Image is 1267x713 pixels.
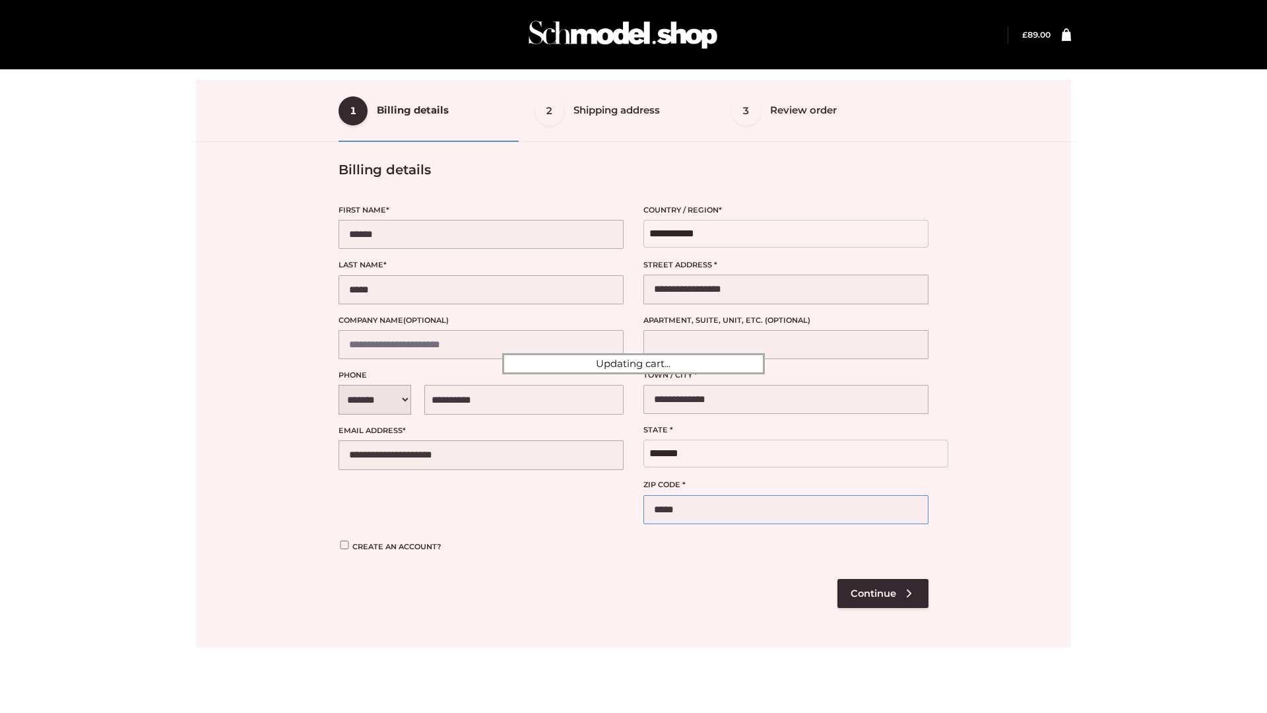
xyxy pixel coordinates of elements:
span: £ [1022,30,1027,40]
a: £89.00 [1022,30,1051,40]
img: Schmodel Admin 964 [524,9,722,61]
bdi: 89.00 [1022,30,1051,40]
div: Updating cart... [502,353,765,374]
